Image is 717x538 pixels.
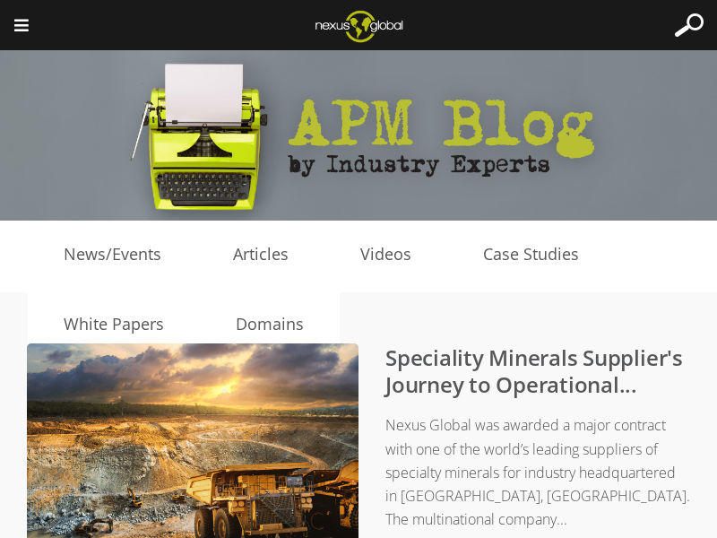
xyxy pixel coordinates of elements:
p: Nexus Global was awarded a major contract with one of the world’s leading suppliers of specialty ... [63,413,690,531]
img: Nexus Global [301,4,417,48]
a: Videos [324,241,447,268]
a: Case Studies [447,241,615,268]
a: News/Events [28,241,197,268]
a: Speciality Minerals Supplier's Journey to Operational... [385,343,683,399]
a: Articles [197,241,324,268]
